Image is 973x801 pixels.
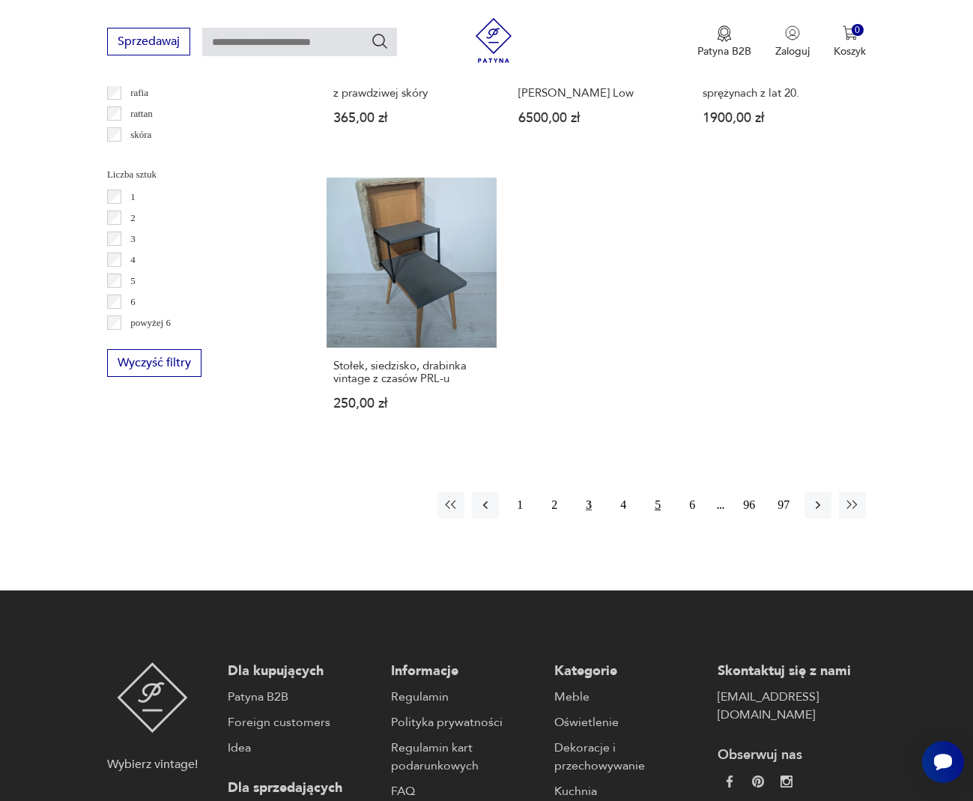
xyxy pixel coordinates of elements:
a: Regulamin [391,688,539,706]
p: Zaloguj [775,44,810,58]
a: Stołek, siedzisko, drabinka vintage z czasów PRL-uStołek, siedzisko, drabinka vintage z czasów PR... [327,178,497,439]
button: 1 [506,492,533,519]
p: 5 [130,273,136,289]
h3: Krzesłol Thonet S60, proj. [PERSON_NAME] Low [518,74,675,100]
img: Patyna - sklep z meblami i dekoracjami vintage [117,662,188,733]
p: 2 [130,210,136,226]
button: Sprzedawaj [107,28,190,55]
button: Patyna B2B [697,25,751,58]
button: 0Koszyk [834,25,866,58]
button: Zaloguj [775,25,810,58]
p: powyżej 6 [130,315,171,331]
a: [EMAIL_ADDRESS][DOMAIN_NAME] [718,688,866,724]
p: rattan [130,106,153,122]
a: Patyna B2B [228,688,376,706]
iframe: Smartsupp widget button [922,741,964,783]
p: Patyna B2B [697,44,751,58]
a: Polityka prywatności [391,713,539,731]
p: 250,00 zł [333,397,490,410]
p: Wybierz vintage! [107,755,198,773]
p: 3 [130,231,136,247]
p: tkanina [130,148,159,164]
p: Obserwuj nas [718,746,866,764]
button: 2 [541,492,568,519]
h3: Stołek, siedzisko, drabinka vintage z czasów PRL-u [333,360,490,385]
a: Meble [554,688,703,706]
p: 365,00 zł [333,112,490,124]
p: rafia [130,85,148,101]
img: Patyna - sklep z meblami i dekoracjami vintage [471,18,516,63]
a: Sprzedawaj [107,37,190,48]
a: Dekoracje i przechowywanie [554,739,703,775]
p: Dla sprzedających [228,779,376,797]
h3: Fotel eklektyczny na sprężynach z lat 20. [703,74,859,100]
button: 3 [575,492,602,519]
p: 4 [130,252,136,268]
button: 6 [679,492,706,519]
p: Koszyk [834,44,866,58]
p: 1 [130,189,136,205]
img: Ikonka użytkownika [785,25,800,40]
p: 1900,00 zł [703,112,859,124]
img: 37d27d81a828e637adc9f9cb2e3d3a8a.webp [752,776,764,788]
a: FAQ [391,782,539,800]
button: 96 [736,492,763,519]
p: Informacje [391,662,539,680]
a: Kuchnia [554,782,703,800]
a: Oświetlenie [554,713,703,731]
p: Kategorie [554,662,703,680]
div: 0 [852,24,864,37]
img: c2fd9cf7f39615d9d6839a72ae8e59e5.webp [780,776,792,788]
h3: Vintage Camel stołek siodłowy z prawdziwej skóry [333,74,490,100]
img: da9060093f698e4c3cedc1453eec5031.webp [724,776,736,788]
p: 6500,00 zł [518,112,675,124]
p: Liczba sztuk [107,166,291,183]
a: Ikona medaluPatyna B2B [697,25,751,58]
button: Wyczyść filtry [107,349,201,377]
button: Szukaj [371,32,389,50]
img: Ikona koszyka [843,25,858,40]
p: skóra [130,127,151,143]
a: Regulamin kart podarunkowych [391,739,539,775]
button: 97 [770,492,797,519]
button: 4 [610,492,637,519]
button: 5 [644,492,671,519]
img: Ikona medalu [717,25,732,42]
a: Idea [228,739,376,757]
p: Dla kupujących [228,662,376,680]
p: Skontaktuj się z nami [718,662,866,680]
p: 6 [130,294,136,310]
a: Foreign customers [228,713,376,731]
